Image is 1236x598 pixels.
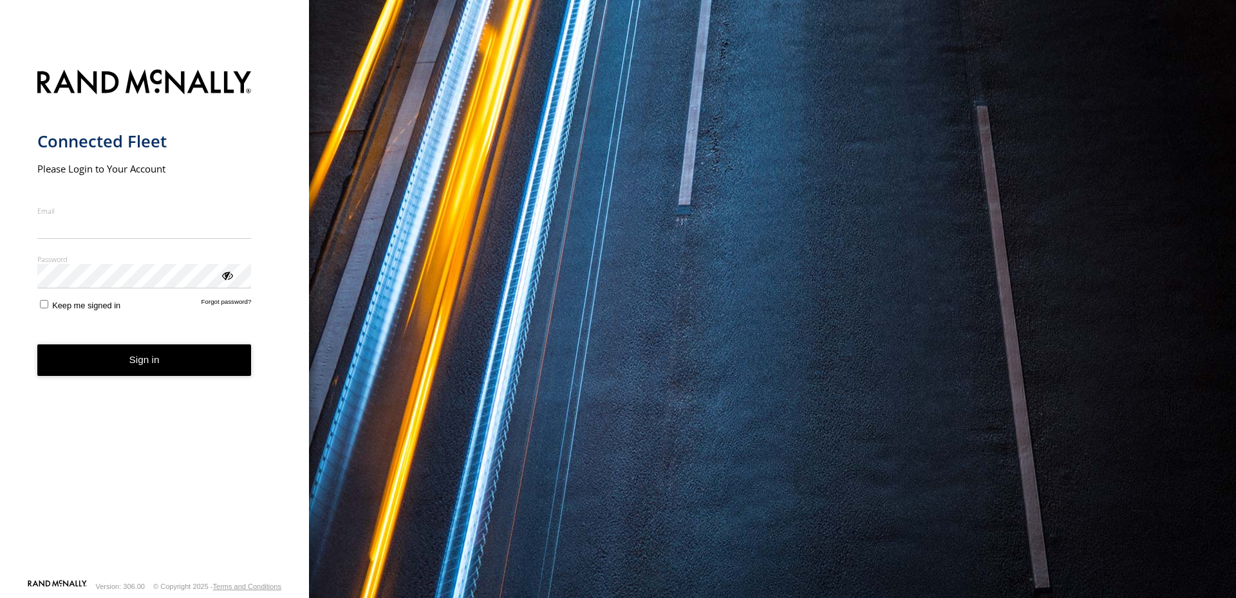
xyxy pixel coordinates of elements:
div: Version: 306.00 [96,583,145,590]
form: main [37,62,272,579]
a: Visit our Website [28,580,87,593]
h2: Please Login to Your Account [37,162,252,175]
h1: Connected Fleet [37,131,252,152]
span: Keep me signed in [52,301,120,310]
div: ViewPassword [220,268,233,281]
a: Terms and Conditions [213,583,281,590]
a: Forgot password? [201,298,252,310]
label: Email [37,206,252,216]
label: Password [37,254,252,264]
input: Keep me signed in [40,300,48,308]
img: Rand McNally [37,67,252,100]
div: © Copyright 2025 - [153,583,281,590]
button: Sign in [37,344,252,376]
